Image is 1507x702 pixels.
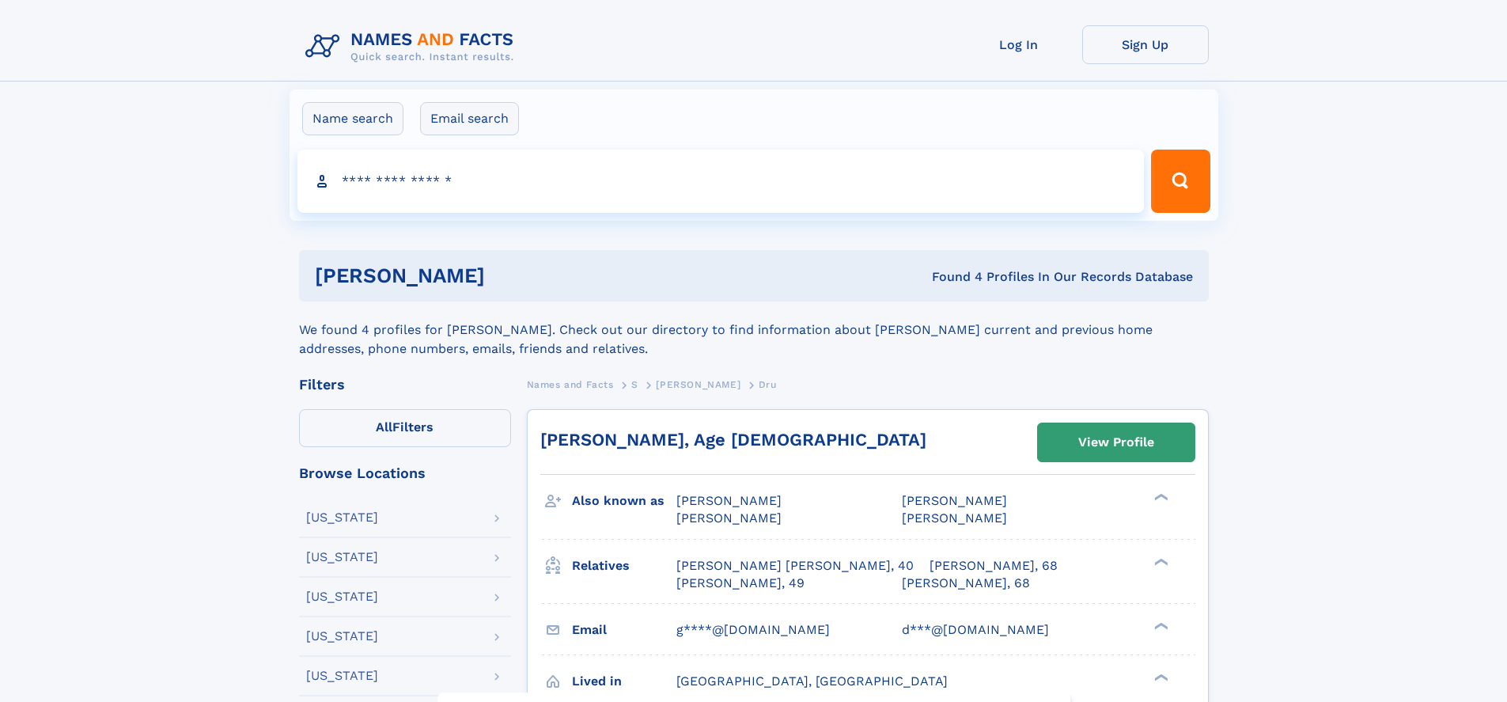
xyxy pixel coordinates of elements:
[299,302,1209,359] div: We found 4 profiles for [PERSON_NAME]. Check out our directory to find information about [PERSON_...
[299,409,511,447] label: Filters
[1150,620,1169,631] div: ❯
[1151,150,1210,213] button: Search Button
[631,379,638,390] span: S
[1150,672,1169,682] div: ❯
[306,590,378,603] div: [US_STATE]
[306,630,378,643] div: [US_STATE]
[527,374,614,394] a: Names and Facts
[676,493,782,508] span: [PERSON_NAME]
[572,488,676,514] h3: Also known as
[306,551,378,563] div: [US_STATE]
[572,617,676,643] h3: Email
[297,150,1145,213] input: search input
[930,557,1058,575] a: [PERSON_NAME], 68
[1150,492,1169,503] div: ❯
[299,378,511,392] div: Filters
[902,510,1007,526] span: [PERSON_NAME]
[299,25,527,68] img: Logo Names and Facts
[572,552,676,579] h3: Relatives
[315,266,709,286] h1: [PERSON_NAME]
[1038,423,1195,461] a: View Profile
[676,557,914,575] a: [PERSON_NAME] [PERSON_NAME], 40
[306,511,378,524] div: [US_STATE]
[420,102,519,135] label: Email search
[1078,424,1154,461] div: View Profile
[572,668,676,695] h3: Lived in
[540,430,926,450] a: [PERSON_NAME], Age [DEMOGRAPHIC_DATA]
[902,493,1007,508] span: [PERSON_NAME]
[656,379,740,390] span: [PERSON_NAME]
[708,268,1193,286] div: Found 4 Profiles In Our Records Database
[302,102,403,135] label: Name search
[759,379,777,390] span: Dru
[306,670,378,682] div: [US_STATE]
[631,374,638,394] a: S
[656,374,740,394] a: [PERSON_NAME]
[1150,556,1169,567] div: ❯
[376,419,392,434] span: All
[676,575,805,592] a: [PERSON_NAME], 49
[956,25,1082,64] a: Log In
[902,622,1049,637] span: d***@[DOMAIN_NAME]
[299,466,511,480] div: Browse Locations
[902,575,1030,592] a: [PERSON_NAME], 68
[1082,25,1209,64] a: Sign Up
[676,510,782,526] span: [PERSON_NAME]
[676,674,948,689] span: [GEOGRAPHIC_DATA], [GEOGRAPHIC_DATA]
